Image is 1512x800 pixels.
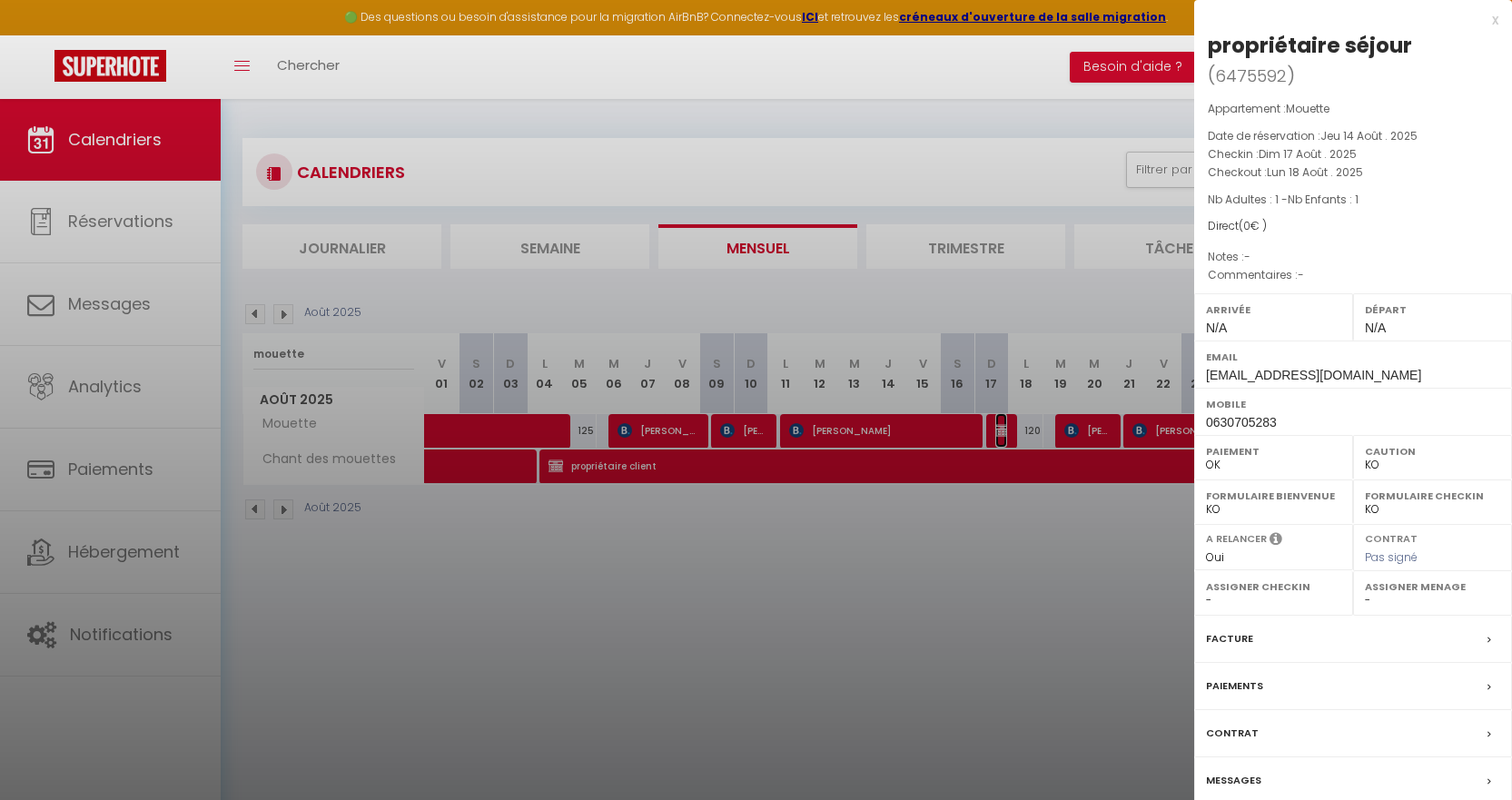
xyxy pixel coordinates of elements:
[1259,146,1357,162] span: Dim 17 Août . 2025
[1206,301,1341,319] label: Arrivée
[1267,164,1363,180] span: Lun 18 Août . 2025
[1206,724,1259,743] label: Contrat
[1208,145,1498,163] p: Checkin :
[1270,531,1282,551] i: Sélectionner OUI si vous souhaiter envoyer les séquences de messages post-checkout
[1244,249,1250,264] span: -
[1206,771,1261,790] label: Messages
[1206,578,1341,596] label: Assigner Checkin
[1365,442,1500,460] label: Caution
[1206,395,1500,413] label: Mobile
[1206,415,1277,430] span: 0630705283
[1288,192,1359,207] span: Nb Enfants : 1
[1208,100,1498,118] p: Appartement :
[1208,218,1498,235] div: Direct
[1208,248,1498,266] p: Notes :
[1365,531,1418,543] label: Contrat
[1206,531,1267,547] label: A relancer
[1208,192,1359,207] span: Nb Adultes : 1 -
[1208,127,1498,145] p: Date de réservation :
[15,7,69,62] button: Ouvrir le widget de chat LiveChat
[1208,266,1498,284] p: Commentaires :
[1206,677,1263,696] label: Paiements
[1208,63,1295,88] span: ( )
[1365,549,1418,565] span: Pas signé
[1298,267,1304,282] span: -
[1320,128,1418,143] span: Jeu 14 Août . 2025
[1365,578,1500,596] label: Assigner Menage
[1286,101,1329,116] span: Mouette
[1208,31,1412,60] div: propriétaire séjour
[1206,321,1227,335] span: N/A
[1206,629,1253,648] label: Facture
[1365,301,1500,319] label: Départ
[1365,321,1386,335] span: N/A
[1206,487,1341,505] label: Formulaire Bienvenue
[1215,64,1287,87] span: 6475592
[1206,348,1500,366] label: Email
[1208,163,1498,182] p: Checkout :
[1206,368,1421,382] span: [EMAIL_ADDRESS][DOMAIN_NAME]
[1365,487,1500,505] label: Formulaire Checkin
[1243,218,1250,233] span: 0
[1206,442,1341,460] label: Paiement
[1194,9,1498,31] div: x
[1239,218,1267,233] span: ( € )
